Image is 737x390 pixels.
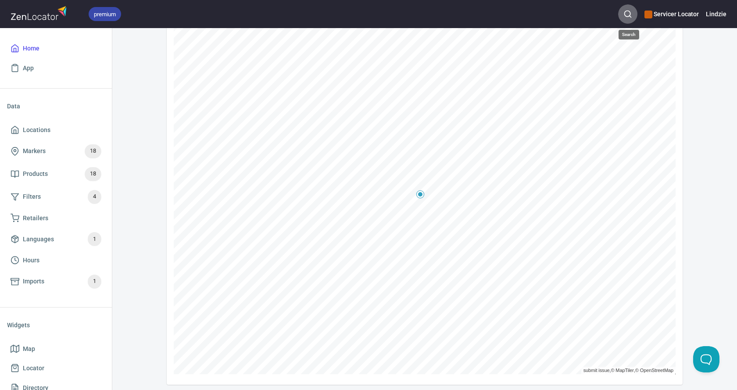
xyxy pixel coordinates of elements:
a: Map [7,339,105,359]
a: Retailers [7,208,105,228]
iframe: To enrich screen reader interactions, please activate Accessibility in Grammarly extension settings [176,25,334,372]
span: Filters [23,191,41,202]
span: 1 [88,234,101,244]
span: 4 [88,192,101,202]
a: submit issue [583,366,610,375]
span: App [23,63,34,74]
span: 18 [85,169,101,179]
img: zenlocator [11,4,69,22]
div: Manage your apps [644,4,699,24]
a: App [7,58,105,78]
span: 1 [88,276,101,286]
a: Markers18 [7,140,105,163]
div: premium [89,7,121,21]
li: Widgets [7,315,105,336]
span: Home [23,43,39,54]
button: Lindzie [706,4,726,24]
span: Products [23,168,48,179]
span: premium [89,10,121,19]
span: Locations [23,125,50,136]
a: Languages1 [7,228,105,250]
a: Hours [7,250,105,270]
a: Imports1 [7,270,105,293]
span: Languages [23,234,54,245]
span: Hours [23,255,39,266]
a: Locations [7,120,105,140]
span: Imports [23,276,44,287]
a: © OpenStreetMap [635,366,673,375]
a: Filters4 [7,186,105,208]
li: Data [7,96,105,117]
span: Markers [23,146,46,157]
span: Retailers [23,213,48,224]
button: color-CE600E [644,11,652,18]
canvas: Map [174,23,676,374]
a: Home [7,39,105,58]
div: , , [581,367,676,374]
span: Locator [23,363,44,374]
h6: Servicer Locator [644,9,699,19]
span: 18 [85,146,101,156]
a: © MapTiler [611,366,633,375]
a: Locator [7,358,105,378]
span: Map [23,343,35,354]
iframe: Help Scout Beacon - Open [693,346,719,372]
h6: Lindzie [706,9,726,19]
a: Products18 [7,163,105,186]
